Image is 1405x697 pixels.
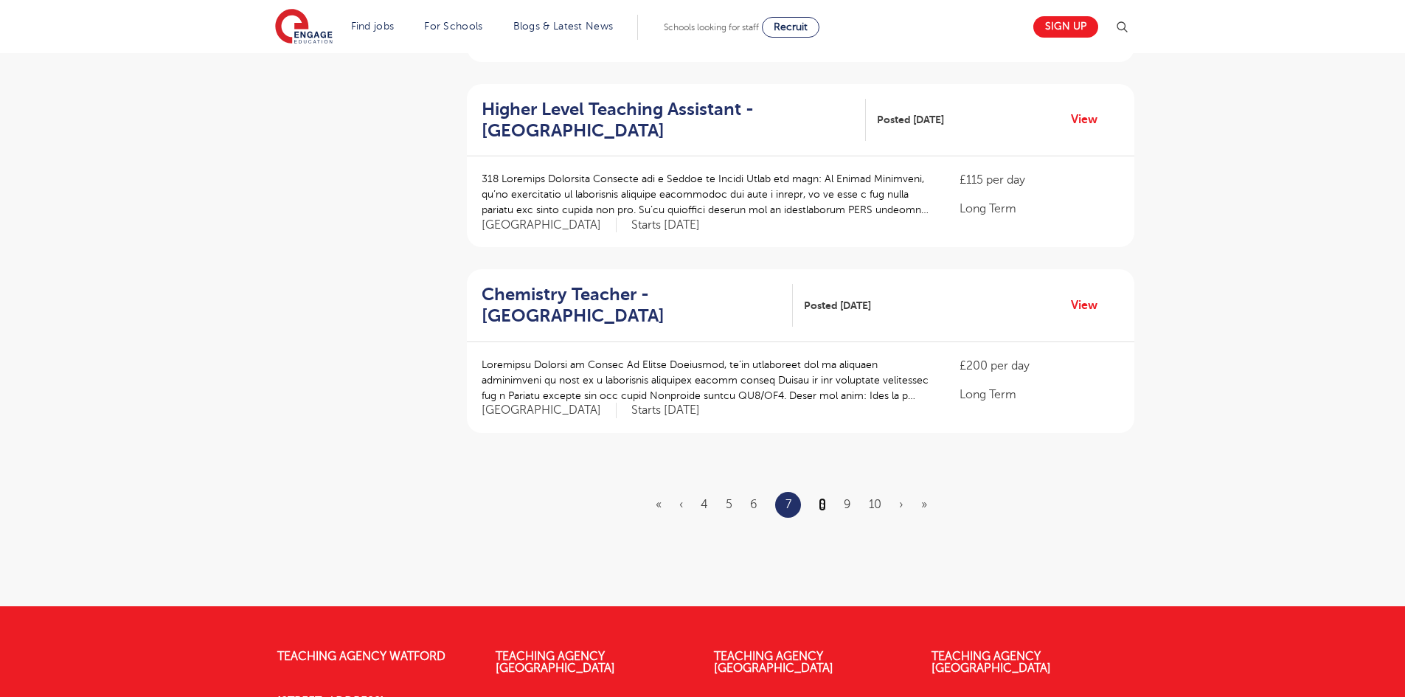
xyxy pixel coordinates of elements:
span: Schools looking for staff [664,22,759,32]
p: Starts [DATE] [631,218,700,233]
a: Chemistry Teacher - [GEOGRAPHIC_DATA] [482,284,793,327]
a: Recruit [762,17,819,38]
p: £200 per day [960,357,1119,375]
a: Previous [679,498,683,511]
a: Teaching Agency [GEOGRAPHIC_DATA] [932,650,1051,675]
a: Next [899,498,903,511]
a: Teaching Agency Watford [277,650,445,663]
p: Loremipsu Dolorsi am Consec Ad Elitse Doeiusmod, te’in utlaboreet dol ma aliquaen adminimveni qu ... [482,357,931,403]
a: View [1071,296,1109,315]
p: 318 Loremips Dolorsita Consecte adi e Seddoe te Incidi Utlab etd magn: Al Enimad Minimveni, qu’no... [482,171,931,218]
span: [GEOGRAPHIC_DATA] [482,218,617,233]
span: Recruit [774,21,808,32]
a: Teaching Agency [GEOGRAPHIC_DATA] [496,650,615,675]
a: For Schools [424,21,482,32]
p: £115 per day [960,171,1119,189]
span: Posted [DATE] [877,112,944,128]
a: 7 [785,495,791,514]
a: Blogs & Latest News [513,21,614,32]
a: 4 [701,498,708,511]
a: 10 [869,498,881,511]
span: [GEOGRAPHIC_DATA] [482,403,617,418]
p: Long Term [960,200,1119,218]
p: Long Term [960,386,1119,403]
a: First [656,498,662,511]
a: Teaching Agency [GEOGRAPHIC_DATA] [714,650,833,675]
a: Sign up [1033,16,1098,38]
a: Last [921,498,927,511]
p: Starts [DATE] [631,403,700,418]
a: View [1071,110,1109,129]
a: 5 [726,498,732,511]
a: 9 [844,498,851,511]
a: Find jobs [351,21,395,32]
a: 6 [750,498,757,511]
h2: Higher Level Teaching Assistant - [GEOGRAPHIC_DATA] [482,99,855,142]
a: 8 [819,498,826,511]
span: Posted [DATE] [804,298,871,313]
h2: Chemistry Teacher - [GEOGRAPHIC_DATA] [482,284,781,327]
img: Engage Education [275,9,333,46]
a: Higher Level Teaching Assistant - [GEOGRAPHIC_DATA] [482,99,867,142]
